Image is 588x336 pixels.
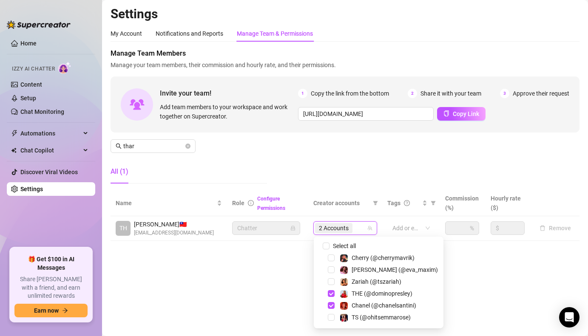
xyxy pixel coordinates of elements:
[257,196,285,211] a: Configure Permissions
[237,222,295,234] span: Chatter
[328,302,335,309] span: Select tree node
[352,314,411,321] span: TS (@ohitsemmarose)
[437,107,486,121] button: Copy Link
[20,144,81,157] span: Chat Copilot
[340,278,348,286] img: Zariah (@tszariah)
[134,220,214,229] span: [PERSON_NAME] 🇹🇼
[453,110,479,117] span: Copy Link
[328,314,335,321] span: Select tree node
[352,254,415,261] span: Cherry (@cherrymavrik)
[290,226,295,231] span: lock
[352,278,401,285] span: Zariah (@tszariah)
[156,29,223,38] div: Notifications and Reports
[443,110,449,116] span: copy
[160,88,298,99] span: Invite your team!
[20,40,37,47] a: Home
[119,223,127,233] span: TH
[62,308,68,313] span: arrow-right
[111,190,227,216] th: Name
[134,229,214,237] span: [EMAIL_ADDRESS][DOMAIN_NAME]
[20,127,81,140] span: Automations
[311,89,389,98] span: Copy the link from the bottom
[20,186,43,192] a: Settings
[352,266,438,273] span: [PERSON_NAME] (@eva_maxim)
[298,89,307,98] span: 1
[237,29,313,38] div: Manage Team & Permissions
[20,81,42,88] a: Content
[330,241,359,251] span: Select all
[500,89,509,98] span: 3
[420,89,481,98] span: Share it with your team
[328,266,335,273] span: Select tree node
[116,143,122,149] span: search
[111,167,128,177] div: All (1)
[116,198,215,208] span: Name
[14,255,88,272] span: 🎁 Get $100 in AI Messages
[319,223,349,233] span: 2 Accounts
[232,200,244,206] span: Role
[328,278,335,285] span: Select tree node
[340,302,348,310] img: Chanel (@chanelsantini)
[340,254,348,262] img: Cherry (@cherrymavrik)
[340,290,348,298] img: THE (@dominopresley)
[340,314,348,322] img: TS (@ohitsemmarose)
[20,95,36,102] a: Setup
[11,147,17,153] img: Chat Copilot
[328,254,335,261] span: Select tree node
[123,141,184,151] input: Search members
[34,307,59,314] span: Earn now
[404,200,410,206] span: question-circle
[160,102,295,121] span: Add team members to your workspace and work together on Supercreator.
[536,223,574,233] button: Remove
[14,275,88,300] span: Share [PERSON_NAME] with a friend, and earn unlimited rewards
[486,190,531,216] th: Hourly rate ($)
[440,190,486,216] th: Commission (%)
[352,302,416,309] span: Chanel (@chanelsantini)
[20,108,64,115] a: Chat Monitoring
[513,89,569,98] span: Approve their request
[313,198,369,208] span: Creator accounts
[429,197,437,209] span: filter
[315,223,352,233] span: 2 Accounts
[387,198,401,208] span: Tags
[373,200,378,206] span: filter
[328,290,335,297] span: Select tree node
[111,29,142,38] div: My Account
[371,197,380,209] span: filter
[431,200,436,206] span: filter
[111,48,579,59] span: Manage Team Members
[340,266,348,274] img: Eva (@eva_maxim)
[20,169,78,175] a: Discover Viral Videos
[367,226,372,231] span: team
[14,304,88,317] button: Earn nowarrow-right
[248,200,254,206] span: info-circle
[7,20,71,29] img: logo-BBDzfeDw.svg
[559,307,579,328] div: Open Intercom Messenger
[185,144,190,149] button: close-circle
[111,6,579,22] h2: Settings
[111,60,579,70] span: Manage your team members, their commission and hourly rate, and their permissions.
[408,89,417,98] span: 2
[352,290,412,297] span: THE (@dominopresley)
[58,62,71,74] img: AI Chatter
[11,130,18,137] span: thunderbolt
[12,65,55,73] span: Izzy AI Chatter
